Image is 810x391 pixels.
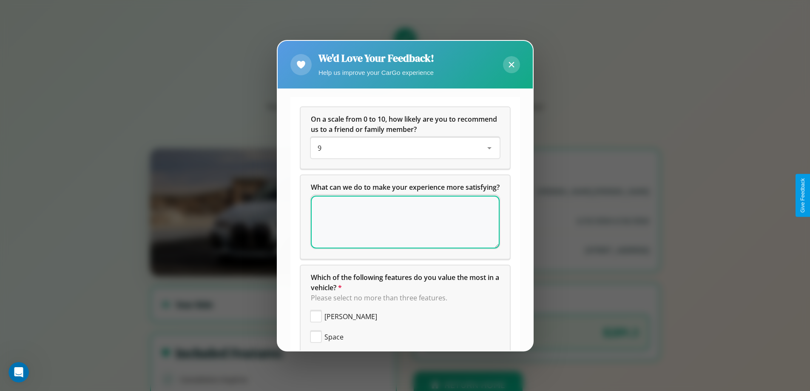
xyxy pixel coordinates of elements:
div: Give Feedback [800,178,806,213]
span: [PERSON_NAME] [324,311,377,322]
h5: On a scale from 0 to 10, how likely are you to recommend us to a friend or family member? [311,114,500,134]
span: On a scale from 0 to 10, how likely are you to recommend us to a friend or family member? [311,114,499,134]
div: On a scale from 0 to 10, how likely are you to recommend us to a friend or family member? [301,107,510,168]
h2: We'd Love Your Feedback! [318,51,434,65]
p: Help us improve your CarGo experience [318,67,434,78]
span: Which of the following features do you value the most in a vehicle? [311,273,501,292]
div: On a scale from 0 to 10, how likely are you to recommend us to a friend or family member? [311,138,500,158]
span: 9 [318,143,321,153]
iframe: Intercom live chat [9,362,29,382]
span: Space [324,332,344,342]
span: What can we do to make your experience more satisfying? [311,183,500,192]
span: Please select no more than three features. [311,293,447,303]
